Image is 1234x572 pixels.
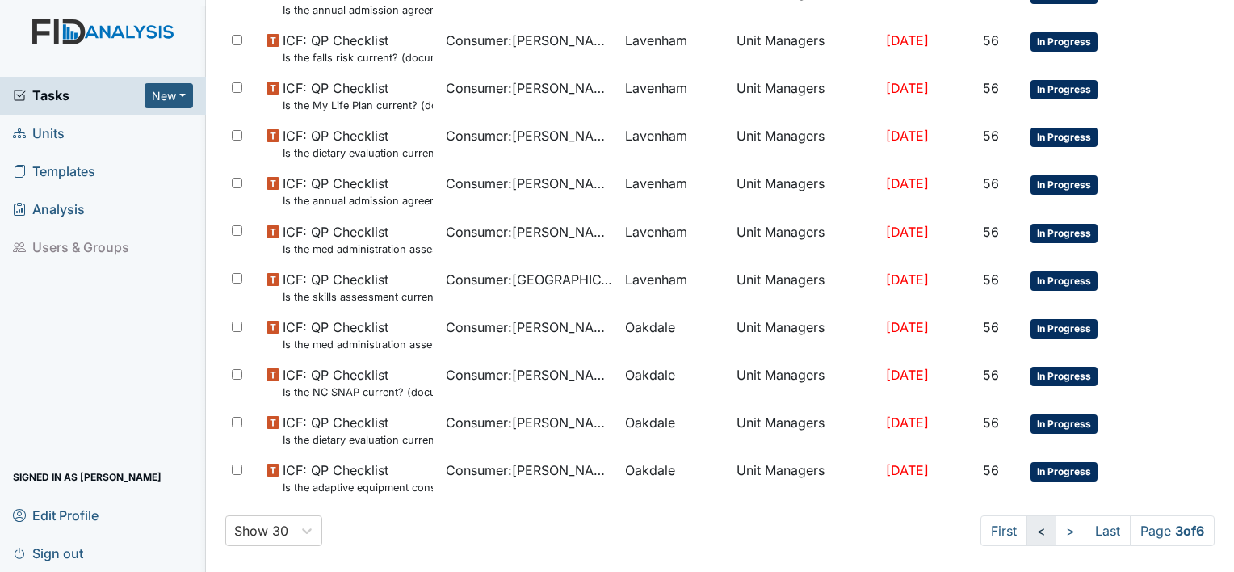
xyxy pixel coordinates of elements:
[1030,175,1098,195] span: In Progress
[730,72,879,120] td: Unit Managers
[446,78,612,98] span: Consumer : [PERSON_NAME]
[283,318,433,352] span: ICF: QP Checklist Is the med administration assessment current? (document the date in the comment...
[283,242,433,257] small: Is the med administration assessment current? (document the date in the comment section)
[283,50,433,65] small: Is the falls risk current? (document the date in the comment section)
[625,126,687,145] span: Lavenham
[1030,319,1098,339] span: In Progress
[1130,515,1215,546] span: Page
[283,432,433,448] small: Is the dietary evaluation current? (document the date in the comment section)
[283,461,433,495] span: ICF: QP Checklist Is the adaptive equipment consent current? (document the date in the comment se...
[886,319,929,335] span: [DATE]
[283,480,433,495] small: Is the adaptive equipment consent current? (document the date in the comment section)
[886,224,929,240] span: [DATE]
[283,31,433,65] span: ICF: QP Checklist Is the falls risk current? (document the date in the comment section)
[283,193,433,208] small: Is the annual admission agreement current? (document the date in the comment section)
[1030,462,1098,482] span: In Progress
[13,503,99,528] span: Edit Profile
[283,78,433,113] span: ICF: QP Checklist Is the My Life Plan current? (document the date in the comment section)
[1030,128,1098,147] span: In Progress
[446,413,612,432] span: Consumer : [PERSON_NAME]
[886,367,929,383] span: [DATE]
[983,175,999,191] span: 56
[446,222,612,242] span: Consumer : [PERSON_NAME]
[730,406,879,454] td: Unit Managers
[983,80,999,96] span: 56
[625,365,675,385] span: Oakdale
[1030,32,1098,52] span: In Progress
[730,167,879,215] td: Unit Managers
[13,159,95,184] span: Templates
[283,174,433,208] span: ICF: QP Checklist Is the annual admission agreement current? (document the date in the comment se...
[625,31,687,50] span: Lavenham
[886,271,929,288] span: [DATE]
[983,271,999,288] span: 56
[283,126,433,161] span: ICF: QP Checklist Is the dietary evaluation current? (document the date in the comment section)
[983,128,999,144] span: 56
[1030,367,1098,386] span: In Progress
[625,413,675,432] span: Oakdale
[983,319,999,335] span: 56
[1030,414,1098,434] span: In Progress
[283,98,433,113] small: Is the My Life Plan current? (document the date in the comment section)
[886,128,929,144] span: [DATE]
[283,413,433,448] span: ICF: QP Checklist Is the dietary evaluation current? (document the date in the comment section)
[446,318,612,337] span: Consumer : [PERSON_NAME]
[983,414,999,431] span: 56
[1030,224,1098,243] span: In Progress
[13,540,83,566] span: Sign out
[730,454,879,502] td: Unit Managers
[1030,271,1098,291] span: In Progress
[730,263,879,311] td: Unit Managers
[283,222,433,257] span: ICF: QP Checklist Is the med administration assessment current? (document the date in the comment...
[13,465,162,490] span: Signed in as [PERSON_NAME]
[13,86,145,105] a: Tasks
[886,414,929,431] span: [DATE]
[283,365,433,400] span: ICF: QP Checklist Is the NC SNAP current? (document the date in the comment section)
[1175,523,1204,539] strong: 3 of 6
[886,32,929,48] span: [DATE]
[625,78,687,98] span: Lavenham
[625,222,687,242] span: Lavenham
[730,311,879,359] td: Unit Managers
[234,521,288,540] div: Show 30
[283,385,433,400] small: Is the NC SNAP current? (document the date in the comment section)
[1030,80,1098,99] span: In Progress
[983,32,999,48] span: 56
[625,318,675,337] span: Oakdale
[886,80,929,96] span: [DATE]
[283,337,433,352] small: Is the med administration assessment current? (document the date in the comment section)
[625,270,687,289] span: Lavenham
[886,175,929,191] span: [DATE]
[730,359,879,406] td: Unit Managers
[446,365,612,385] span: Consumer : [PERSON_NAME]
[283,270,433,305] span: ICF: QP Checklist Is the skills assessment current? (document the date in the comment section)
[980,515,1027,546] a: First
[283,289,433,305] small: Is the skills assessment current? (document the date in the comment section)
[980,515,1215,546] nav: task-pagination
[283,145,433,161] small: Is the dietary evaluation current? (document the date in the comment section)
[1056,515,1085,546] a: >
[730,120,879,167] td: Unit Managers
[983,224,999,240] span: 56
[446,461,612,480] span: Consumer : [PERSON_NAME]
[446,270,612,289] span: Consumer : [GEOGRAPHIC_DATA][PERSON_NAME][GEOGRAPHIC_DATA]
[983,462,999,478] span: 56
[625,461,675,480] span: Oakdale
[145,83,193,108] button: New
[886,462,929,478] span: [DATE]
[983,367,999,383] span: 56
[625,174,687,193] span: Lavenham
[1085,515,1131,546] a: Last
[283,2,433,18] small: Is the annual admission agreement current? (document the date in the comment section)
[13,197,85,222] span: Analysis
[13,121,65,146] span: Units
[730,24,879,72] td: Unit Managers
[446,31,612,50] span: Consumer : [PERSON_NAME]
[446,126,612,145] span: Consumer : [PERSON_NAME]
[730,216,879,263] td: Unit Managers
[1026,515,1056,546] a: <
[446,174,612,193] span: Consumer : [PERSON_NAME]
